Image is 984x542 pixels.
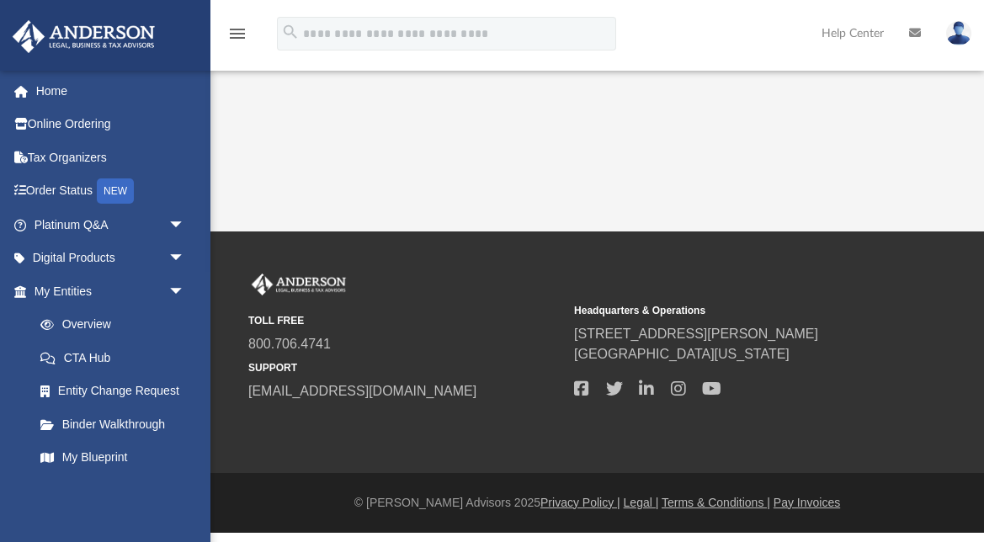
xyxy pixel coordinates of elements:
div: © [PERSON_NAME] Advisors 2025 [210,494,984,512]
small: SUPPORT [248,360,562,375]
span: arrow_drop_down [168,242,202,276]
a: Digital Productsarrow_drop_down [12,242,210,275]
a: Platinum Q&Aarrow_drop_down [12,208,210,242]
a: Binder Walkthrough [24,407,210,441]
small: Headquarters & Operations [574,303,888,318]
i: search [281,23,300,41]
a: CTA Hub [24,341,210,375]
a: Home [12,74,210,108]
a: Online Ordering [12,108,210,141]
a: Privacy Policy | [540,496,620,509]
img: User Pic [946,21,971,45]
a: [STREET_ADDRESS][PERSON_NAME] [574,327,818,341]
img: Anderson Advisors Platinum Portal [8,20,160,53]
img: Anderson Advisors Platinum Portal [248,274,349,295]
a: My Blueprint [24,441,202,475]
small: TOLL FREE [248,313,562,328]
i: menu [227,24,247,44]
span: arrow_drop_down [168,208,202,242]
a: Tax Due Dates [24,474,210,507]
a: Pay Invoices [774,496,840,509]
a: menu [227,32,247,44]
a: Order StatusNEW [12,174,210,209]
a: My Entitiesarrow_drop_down [12,274,210,308]
a: Terms & Conditions | [662,496,770,509]
a: [GEOGRAPHIC_DATA][US_STATE] [574,347,790,361]
span: arrow_drop_down [168,274,202,309]
div: NEW [97,178,134,204]
a: 800.706.4741 [248,337,331,351]
a: Overview [24,308,210,342]
a: Tax Organizers [12,141,210,174]
a: Legal | [624,496,659,509]
a: Entity Change Request [24,375,210,408]
a: [EMAIL_ADDRESS][DOMAIN_NAME] [248,384,476,398]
